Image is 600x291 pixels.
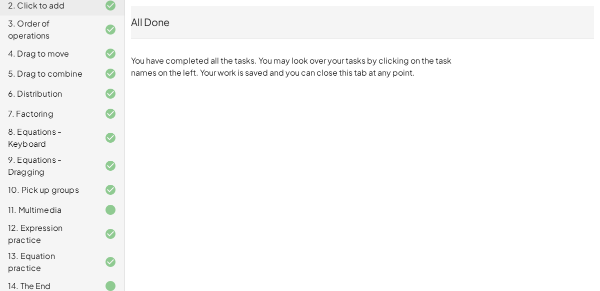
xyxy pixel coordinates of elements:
[104,108,116,120] i: Task finished and correct.
[104,160,116,172] i: Task finished and correct.
[8,88,88,100] div: 6. Distribution
[104,132,116,144] i: Task finished and correct.
[8,184,88,196] div: 10. Pick up groups
[104,228,116,240] i: Task finished and correct.
[8,48,88,60] div: 4. Drag to move
[131,15,594,29] div: All Done
[131,55,456,79] p: You have completed all the tasks. You may look over your tasks by clicking on the task names on t...
[8,108,88,120] div: 7. Factoring
[8,18,88,42] div: 3. Order of operations
[104,48,116,60] i: Task finished and correct.
[8,250,88,274] div: 13. Equation practice
[8,154,88,178] div: 9. Equations - Dragging
[104,68,116,80] i: Task finished and correct.
[8,126,88,150] div: 8. Equations - Keyboard
[8,222,88,246] div: 12. Expression practice
[8,204,88,216] div: 11. Multimedia
[8,68,88,80] div: 5. Drag to combine
[104,24,116,36] i: Task finished and correct.
[104,204,116,216] i: Task finished.
[104,184,116,196] i: Task finished and correct.
[104,88,116,100] i: Task finished and correct.
[104,256,116,268] i: Task finished and correct.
